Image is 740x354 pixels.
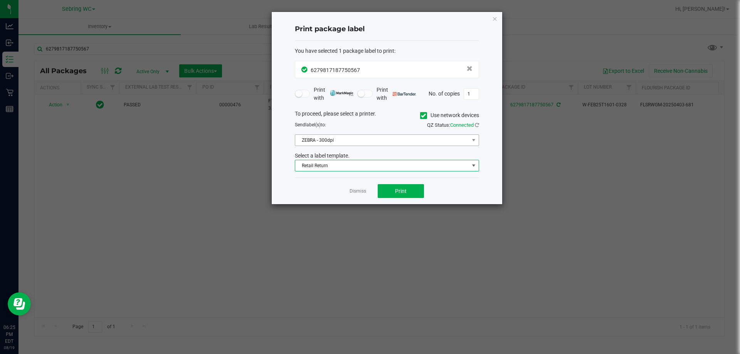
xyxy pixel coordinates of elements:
[289,152,485,160] div: Select a label template.
[305,122,321,128] span: label(s)
[314,86,353,102] span: Print with
[295,122,326,128] span: Send to:
[311,67,360,73] span: 6279817187750567
[393,92,416,96] img: bartender.png
[378,184,424,198] button: Print
[295,48,394,54] span: You have selected 1 package label to print
[295,24,479,34] h4: Print package label
[295,135,469,146] span: ZEBRA - 300dpi
[8,292,31,315] iframe: Resource center
[330,90,353,96] img: mark_magic_cybra.png
[427,122,479,128] span: QZ Status:
[289,110,485,121] div: To proceed, please select a printer.
[295,160,469,171] span: Retail Return
[350,188,366,195] a: Dismiss
[420,111,479,119] label: Use network devices
[395,188,407,194] span: Print
[429,90,460,96] span: No. of copies
[295,47,479,55] div: :
[450,122,474,128] span: Connected
[377,86,416,102] span: Print with
[301,65,309,74] span: In Sync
